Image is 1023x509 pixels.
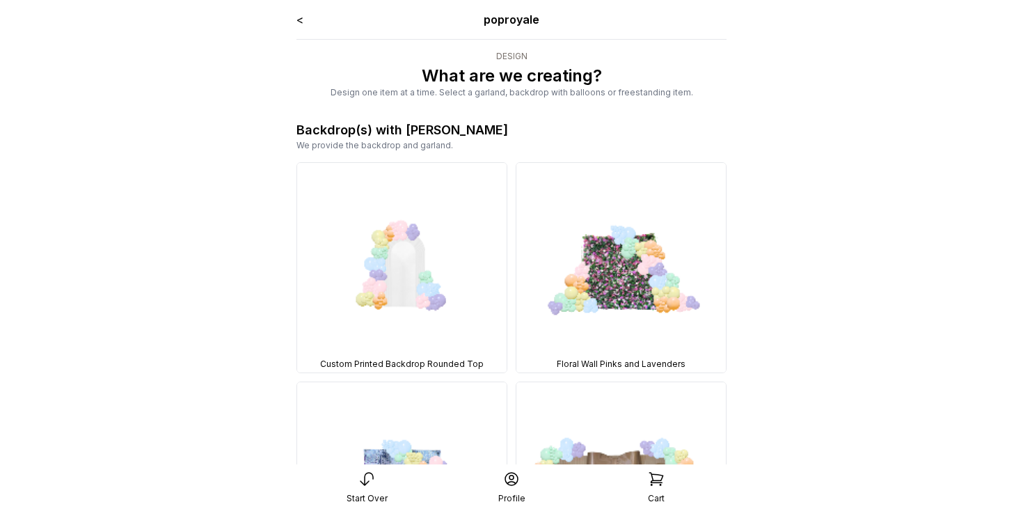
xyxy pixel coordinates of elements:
div: Start Over [347,493,388,504]
div: Design [296,51,727,62]
span: Custom Printed Backdrop Rounded Top [320,359,484,370]
div: Backdrop(s) with [PERSON_NAME] [296,120,508,140]
a: < [296,13,303,26]
div: poproyale [383,11,641,28]
div: Profile [498,493,525,504]
div: Cart [648,493,665,504]
img: BKD, 3 Sizes, Custom Printed Backdrop Rounded Top [297,163,507,373]
div: Design one item at a time. Select a garland, backdrop with balloons or freestanding item. [296,87,727,98]
span: Floral Wall Pinks and Lavenders [557,359,685,370]
div: We provide the backdrop and garland. [296,140,727,151]
p: What are we creating? [296,65,727,87]
img: BKD, 3 Sizes, Floral Wall Pinks and Lavenders [516,163,726,373]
